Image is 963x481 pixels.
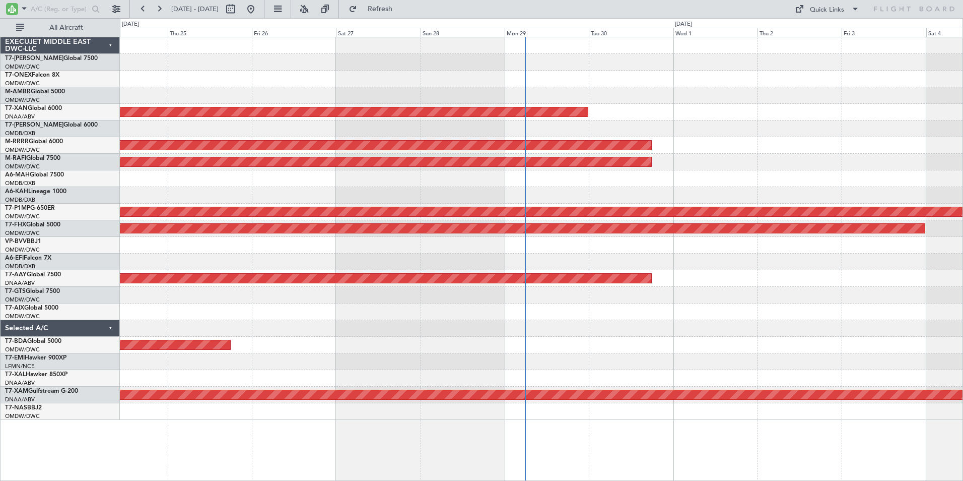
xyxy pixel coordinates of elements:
div: [DATE] [675,20,692,29]
a: T7-AIXGlobal 5000 [5,305,58,311]
div: Thu 2 [758,28,842,37]
a: T7-P1MPG-650ER [5,205,55,211]
a: M-RRRRGlobal 6000 [5,139,63,145]
span: All Aircraft [26,24,106,31]
span: M-RAFI [5,155,26,161]
span: T7-XAM [5,388,28,394]
a: DNAA/ABV [5,379,35,387]
a: DNAA/ABV [5,113,35,121]
a: OMDW/DWC [5,346,40,353]
span: A6-KAH [5,189,28,195]
span: T7-AAY [5,272,27,278]
span: A6-EFI [5,255,24,261]
a: OMDW/DWC [5,146,40,154]
div: Sun 28 [421,28,505,37]
span: T7-BDA [5,338,27,344]
div: Wed 24 [83,28,167,37]
span: T7-[PERSON_NAME] [5,122,63,128]
a: T7-XANGlobal 6000 [5,105,62,111]
span: M-RRRR [5,139,29,145]
a: M-AMBRGlobal 5000 [5,89,65,95]
a: A6-MAHGlobal 7500 [5,172,64,178]
span: T7-ONEX [5,72,32,78]
button: Refresh [344,1,404,17]
span: T7-EMI [5,355,25,361]
div: Mon 29 [505,28,589,37]
a: OMDB/DXB [5,263,35,270]
a: OMDB/DXB [5,196,35,204]
a: T7-AAYGlobal 7500 [5,272,61,278]
span: T7-XAN [5,105,28,111]
a: T7-NASBBJ2 [5,405,42,411]
div: Wed 1 [673,28,758,37]
div: Fri 26 [252,28,336,37]
a: T7-EMIHawker 900XP [5,355,66,361]
a: VP-BVVBBJ1 [5,238,41,245]
a: OMDW/DWC [5,412,40,420]
a: OMDW/DWC [5,313,40,320]
a: T7-GTSGlobal 7500 [5,288,60,294]
a: T7-ONEXFalcon 8X [5,72,59,78]
button: Quick Links [790,1,864,17]
a: OMDB/DXB [5,179,35,187]
a: DNAA/ABV [5,279,35,287]
a: T7-BDAGlobal 5000 [5,338,61,344]
div: [DATE] [122,20,139,29]
a: OMDW/DWC [5,229,40,237]
a: OMDW/DWC [5,296,40,304]
div: Quick Links [810,5,844,15]
div: Tue 30 [589,28,673,37]
button: All Aircraft [11,20,109,36]
input: A/C (Reg. or Type) [31,2,89,17]
a: T7-XALHawker 850XP [5,372,67,378]
a: T7-[PERSON_NAME]Global 6000 [5,122,98,128]
span: T7-AIX [5,305,24,311]
span: Refresh [359,6,401,13]
a: OMDW/DWC [5,80,40,87]
a: A6-EFIFalcon 7X [5,255,51,261]
span: [DATE] - [DATE] [171,5,219,14]
span: T7-NAS [5,405,27,411]
a: OMDW/DWC [5,163,40,170]
span: T7-P1MP [5,205,30,211]
a: OMDW/DWC [5,213,40,220]
div: Thu 25 [168,28,252,37]
span: VP-BVV [5,238,27,245]
a: OMDB/DXB [5,130,35,137]
a: LFMN/NCE [5,363,35,370]
span: T7-GTS [5,288,26,294]
a: M-RAFIGlobal 7500 [5,155,60,161]
span: T7-[PERSON_NAME] [5,55,63,62]
span: T7-XAL [5,372,26,378]
div: Fri 3 [842,28,926,37]
a: OMDW/DWC [5,63,40,71]
a: A6-KAHLineage 1000 [5,189,66,195]
a: T7-XAMGulfstream G-200 [5,388,78,394]
a: T7-[PERSON_NAME]Global 7500 [5,55,98,62]
span: T7-FHX [5,222,26,228]
span: M-AMBR [5,89,31,95]
div: Sat 27 [336,28,420,37]
a: OMDW/DWC [5,96,40,104]
a: OMDW/DWC [5,246,40,254]
a: DNAA/ABV [5,396,35,403]
span: A6-MAH [5,172,30,178]
a: T7-FHXGlobal 5000 [5,222,60,228]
